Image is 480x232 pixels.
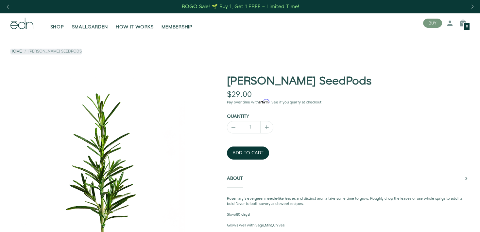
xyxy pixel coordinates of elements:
[46,16,68,30] a: SHOP
[259,99,269,104] span: Affirm
[68,16,112,30] a: SMALLGARDEN
[227,100,470,105] p: Pay over time with . See if you qualify at checkout.
[255,223,264,228] a: Sage
[423,19,442,28] button: BUY
[182,3,299,10] div: BOGO Sale! 🌱 Buy 1, Get 1 FREE – Limited Time!
[158,16,197,30] a: MEMBERSHIP
[431,212,473,229] iframe: Opens a widget where you can find more information
[227,169,243,188] a: About
[116,24,153,30] span: HOW IT WORKS
[227,212,235,217] strong: Slow
[227,75,470,87] h1: [PERSON_NAME] SeedPods
[181,2,300,12] a: BOGO Sale! 🌱 Buy 1, Get 1 FREE – Limited Time!
[50,24,64,30] span: SHOP
[10,49,22,54] a: Home
[273,223,284,228] a: Chives
[265,223,272,228] a: Mint
[162,24,193,30] span: MEMBERSHIP
[227,212,470,218] p: (80 days)
[227,223,255,228] strong: Grows well with:
[227,113,249,120] label: Quantity
[227,89,252,100] span: $29.00
[227,196,470,207] p: Rosemary’s evergreen needle-like leaves and distinct aroma take some time to grow. Roughly chop t...
[72,24,108,30] span: SMALLGARDEN
[227,223,470,228] p: , ,
[112,16,157,30] a: HOW IT WORKS
[22,49,82,54] li: [PERSON_NAME] SeedPods
[10,49,82,54] nav: breadcrumbs
[466,25,468,28] span: 0
[227,147,269,160] button: ADD TO CART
